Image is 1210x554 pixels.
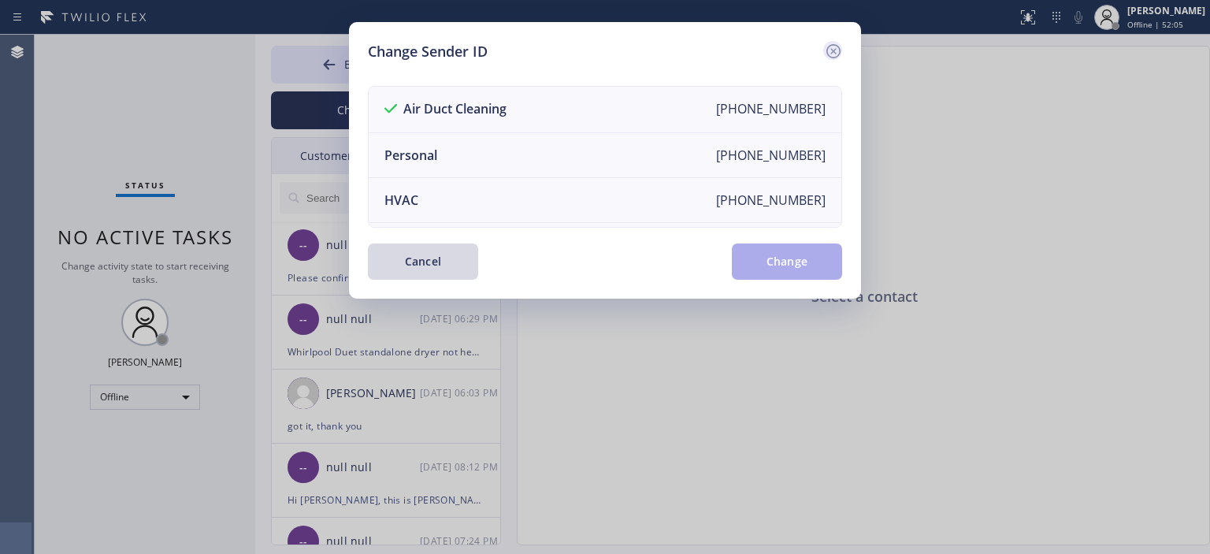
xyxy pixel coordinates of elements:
div: [PHONE_NUMBER] [716,100,826,119]
h5: Change Sender ID [368,41,488,62]
div: Air Duct Cleaning [384,100,507,119]
div: [PHONE_NUMBER] [716,147,826,164]
div: HVAC [384,191,418,209]
div: [PHONE_NUMBER] [716,191,826,209]
button: Change [732,244,842,280]
button: Cancel [368,244,478,280]
div: Personal [384,147,437,164]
